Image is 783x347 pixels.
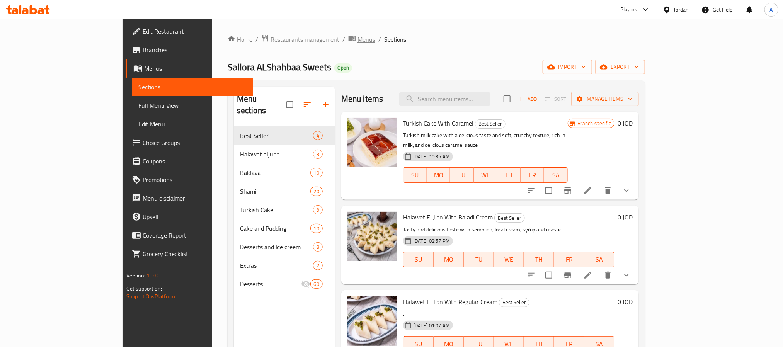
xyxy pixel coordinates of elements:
span: WE [477,170,494,181]
span: Baklava [240,168,310,177]
div: Baklava10 [234,163,335,182]
div: items [310,187,323,196]
div: Halawat aljubn3 [234,145,335,163]
button: SA [544,167,568,183]
a: Restaurants management [261,34,339,44]
span: 2 [313,262,322,269]
div: items [313,205,323,214]
a: Choice Groups [126,133,253,152]
button: import [543,60,592,74]
span: [DATE] 01:07 AM [410,322,453,329]
span: Sallora ALShahbaa Sweets [228,58,331,76]
span: Desserts [240,279,301,289]
span: Select section first [540,93,571,105]
span: Grocery Checklist [143,249,247,259]
span: Best Seller [495,214,524,223]
span: TU [453,170,471,181]
span: Extras [240,261,313,270]
svg: Show Choices [622,186,631,195]
span: Shami [240,187,310,196]
span: Promotions [143,175,247,184]
a: Full Menu View [132,96,253,115]
a: Upsell [126,208,253,226]
span: Halawet El Jibn With Baladi Cream [403,211,493,223]
span: Halawet El Jibn With Regular Cream [403,296,497,308]
div: Plugins [620,5,637,14]
button: Branch-specific-item [558,181,577,200]
div: Cake and Pudding10 [234,219,335,238]
button: TU [450,167,474,183]
a: Edit menu item [583,186,592,195]
nav: breadcrumb [228,34,645,44]
div: Best Seller4 [234,126,335,145]
span: Coupons [143,156,247,166]
a: Menus [126,59,253,78]
span: Version: [126,270,145,281]
li: / [255,35,258,44]
button: WE [494,252,524,267]
button: FR [521,167,544,183]
span: SA [587,254,611,265]
img: Halawet El Jibn With Regular Cream [347,296,397,346]
p: . [403,309,614,319]
li: / [342,35,345,44]
button: MO [434,252,464,267]
span: TU [467,254,491,265]
span: Desserts and Ice creem [240,242,313,252]
span: Get support on: [126,284,162,294]
span: SU [407,170,424,181]
button: SU [403,252,434,267]
span: Branches [143,45,247,54]
input: search [399,92,490,106]
h6: 0 JOD [618,212,633,223]
button: SA [584,252,614,267]
button: Branch-specific-item [558,266,577,284]
button: Add [515,93,540,105]
div: items [313,131,323,140]
span: [DATE] 02:57 PM [410,237,453,245]
button: show more [617,181,636,200]
button: sort-choices [522,181,541,200]
button: export [595,60,645,74]
div: items [310,279,323,289]
a: Edit menu item [583,270,592,280]
div: Desserts and Ice creem8 [234,238,335,256]
h2: Menu sections [237,93,286,116]
span: TH [500,170,518,181]
div: items [313,150,323,159]
span: MO [430,170,448,181]
span: [DATE] 10:35 AM [410,153,453,160]
button: show more [617,266,636,284]
a: Grocery Checklist [126,245,253,263]
a: Coupons [126,152,253,170]
div: Best Seller [494,213,525,223]
span: Select all sections [282,97,298,113]
li: / [378,35,381,44]
div: Cake and Pudding [240,224,310,233]
button: FR [554,252,584,267]
button: MO [427,167,451,183]
span: export [601,62,639,72]
div: Best Seller [475,119,506,129]
button: Add section [317,95,335,114]
span: Manage items [577,94,633,104]
button: TH [497,167,521,183]
a: Coverage Report [126,226,253,245]
span: Turkish Cake [240,205,313,214]
span: MO [437,254,461,265]
span: Open [334,65,352,71]
span: Choice Groups [143,138,247,147]
div: Extras2 [234,256,335,275]
img: Turkish Cake With Caramel [347,118,397,167]
span: Halawat aljubn [240,150,313,159]
span: Menus [144,64,247,73]
a: Branches [126,41,253,59]
p: Tasty and delicious taste with semolina, local cream, syrup and mastic. [403,225,614,235]
span: 20 [311,188,322,195]
span: import [549,62,586,72]
svg: Inactive section [301,279,310,289]
span: Edit Restaurant [143,27,247,36]
span: Full Menu View [138,101,247,110]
